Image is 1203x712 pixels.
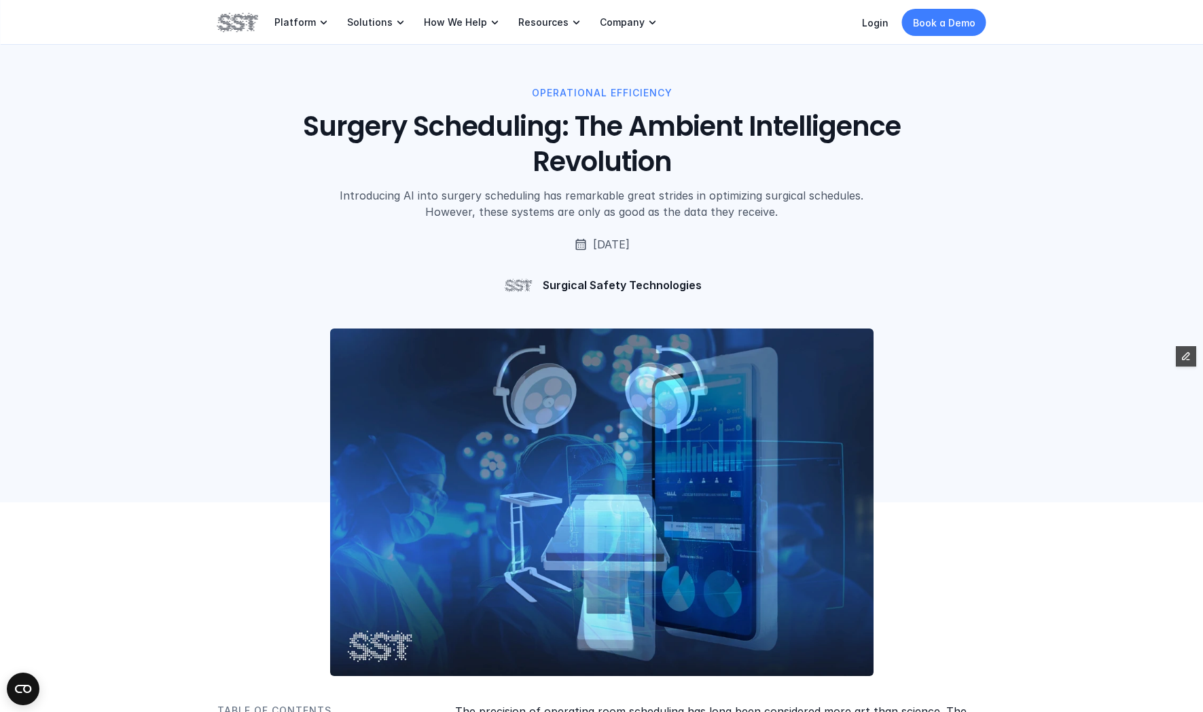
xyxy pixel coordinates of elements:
[347,16,393,29] p: Solutions
[7,673,39,705] button: Open CMP widget
[294,109,910,179] h1: Surgery Scheduling: The Ambient Intelligence Revolution
[862,17,888,29] a: Login
[274,16,316,29] p: Platform
[424,16,487,29] p: How We Help
[330,329,874,676] img: operating room with a patient on the table
[600,16,645,29] p: Company
[543,278,702,293] p: Surgical Safety Technologies
[217,11,258,34] img: SST logo
[913,16,975,30] p: Book a Demo
[518,16,569,29] p: Resources
[593,236,630,252] p: [DATE]
[1176,346,1196,367] button: Edit Framer Content
[902,9,986,36] a: Book a Demo
[502,269,535,301] img: Surgical Safety Technologies logo
[332,187,870,220] p: Introducing AI into surgery scheduling has remarkable great strides in optimizing surgical schedu...
[531,86,672,100] p: OPERATIONAL EFFICIENCY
